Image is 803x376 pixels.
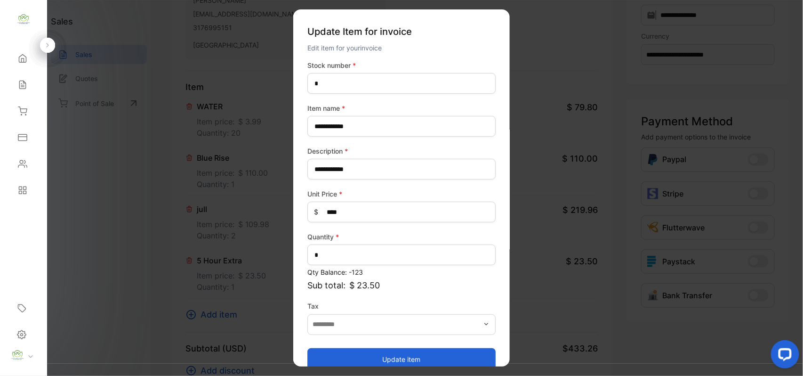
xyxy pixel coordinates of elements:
[763,336,803,376] iframe: LiveChat chat widget
[307,279,496,292] p: Sub total:
[307,267,496,277] p: Qty Balance: -123
[307,189,496,199] label: Unit Price
[307,301,496,311] label: Tax
[307,44,382,52] span: Edit item for your invoice
[314,207,318,217] span: $
[349,279,380,292] span: $ 23.50
[10,348,24,362] img: profile
[307,103,496,113] label: Item name
[307,21,496,42] p: Update Item for invoice
[307,146,496,156] label: Description
[307,348,496,370] button: Update item
[307,60,496,70] label: Stock number
[16,12,31,26] img: logo
[307,232,496,242] label: Quantity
